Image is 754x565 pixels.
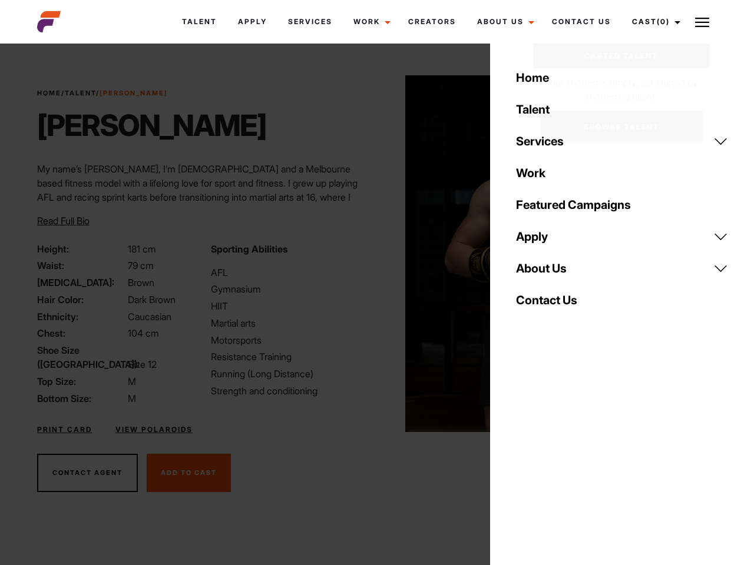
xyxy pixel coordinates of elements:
[37,214,90,228] button: Read Full Bio
[211,384,370,398] li: Strength and conditioning
[128,260,154,271] span: 79 cm
[37,242,125,256] span: Height:
[533,68,710,104] p: Your shortlist is empty, get started by shortlisting talent.
[37,374,125,388] span: Top Size:
[509,189,735,221] a: Featured Campaigns
[509,62,735,94] a: Home
[211,282,370,296] li: Gymnasium
[211,299,370,313] li: HIIT
[128,393,136,404] span: M
[343,6,398,38] a: Work
[509,252,735,284] a: About Us
[509,284,735,316] a: Contact Us
[467,6,541,38] a: About Us
[37,215,90,227] span: Read Full Bio
[211,333,370,347] li: Motorsports
[533,44,710,68] a: Casted Talent
[540,111,703,143] a: Browse Talent
[541,6,621,38] a: Contact Us
[37,10,61,34] img: cropped-aefm-brand-fav-22-square.png
[37,326,125,340] span: Chest:
[37,343,125,371] span: Shoe Size ([GEOGRAPHIC_DATA]):
[37,424,92,435] a: Print Card
[211,350,370,364] li: Resistance Training
[37,258,125,272] span: Waist:
[37,391,125,406] span: Bottom Size:
[37,89,61,97] a: Home
[657,17,670,26] span: (0)
[509,94,735,125] a: Talent
[128,311,171,323] span: Caucasian
[509,157,735,189] a: Work
[37,293,125,307] span: Hair Color:
[128,243,156,255] span: 181 cm
[128,358,157,370] span: Size 12
[211,367,370,381] li: Running (Long Distance)
[65,89,96,97] a: Talent
[277,6,343,38] a: Services
[128,375,136,387] span: M
[211,265,370,280] li: AFL
[147,454,231,493] button: Add To Cast
[621,6,687,38] a: Cast(0)
[398,6,467,38] a: Creators
[37,88,168,98] span: / /
[128,294,176,305] span: Dark Brown
[161,468,217,477] span: Add To Cast
[37,108,266,143] h1: [PERSON_NAME]
[37,454,138,493] button: Contact Agent
[128,327,159,339] span: 104 cm
[37,310,125,324] span: Ethnicity:
[115,424,193,435] a: View Polaroids
[37,275,125,290] span: [MEDICAL_DATA]:
[227,6,277,38] a: Apply
[509,125,735,157] a: Services
[37,162,370,289] p: My name’s [PERSON_NAME], I’m [DEMOGRAPHIC_DATA] and a Melbourne based fitness model with a lifelo...
[695,15,709,29] img: Burger icon
[509,221,735,252] a: Apply
[211,316,370,330] li: Martial arts
[211,243,287,255] strong: Sporting Abilities
[128,277,154,288] span: Brown
[100,89,168,97] strong: [PERSON_NAME]
[171,6,227,38] a: Talent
